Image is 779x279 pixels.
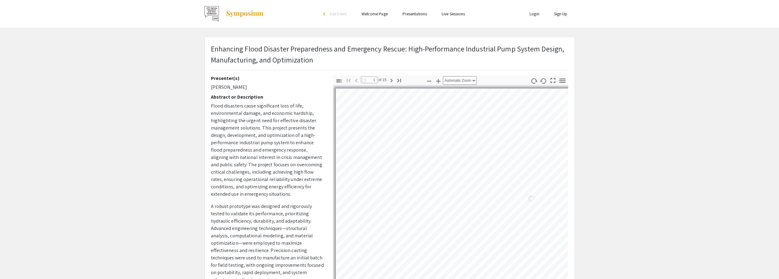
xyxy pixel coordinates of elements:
a: Sign Up [554,11,567,17]
button: Next Page [386,76,397,85]
button: Toggle Sidebar [334,76,344,85]
a: Welcome Page [361,11,388,17]
a: Presentations [403,11,427,17]
a: UTC Spring Research and Arts Conference 2025 [204,6,264,21]
input: Page [361,77,377,83]
span: Exit Event [330,11,347,17]
button: Zoom In [433,76,444,85]
a: Login [530,11,539,17]
p: Flood disasters cause significant loss of life, environmental damage, and economic hardship, high... [211,102,324,198]
button: Zoom Out [424,76,434,85]
p: [PERSON_NAME] [211,84,324,91]
iframe: Chat [5,251,26,274]
h2: Abstract or Description [211,94,324,100]
span: of 15 [377,77,387,83]
button: Go to Last Page [394,76,404,85]
a: Live Sessions [442,11,465,17]
h2: Presenter(s) [211,75,324,81]
img: UTC Spring Research and Arts Conference 2025 [204,6,219,21]
select: Zoom [443,76,477,85]
div: arrow_back_ios [323,12,327,16]
button: Tools [557,76,567,85]
img: Symposium by ForagerOne [226,10,264,17]
button: Rotate Counterclockwise [538,76,549,85]
button: Switch to Presentation Mode [548,75,558,84]
button: Go to First Page [343,76,354,85]
button: Previous Page [351,76,361,85]
p: Enhancing Flood Disaster Preparedness and Emergency Rescue: High-Performance Industrial Pump Syst... [211,43,568,65]
button: Rotate Clockwise [529,76,539,85]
